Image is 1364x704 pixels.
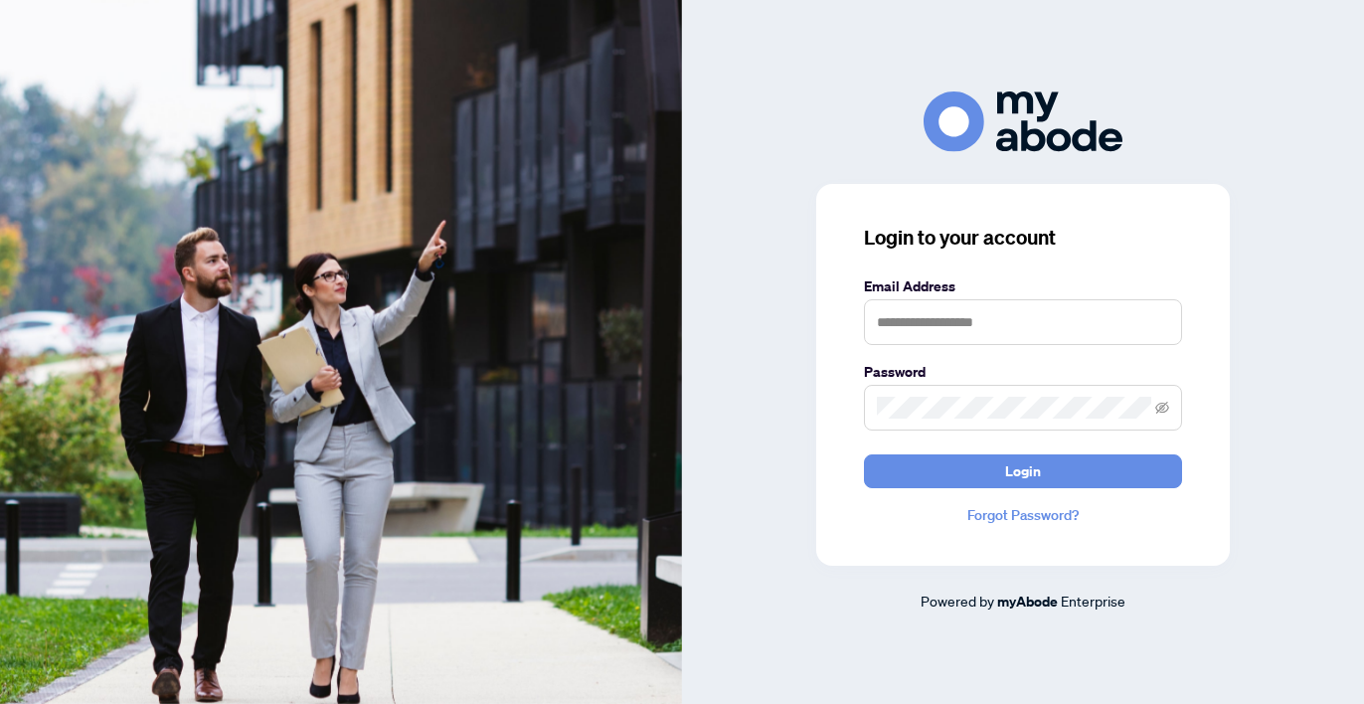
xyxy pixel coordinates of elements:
span: Login [1005,455,1041,487]
a: myAbode [997,591,1058,613]
a: Forgot Password? [864,504,1182,526]
label: Password [864,361,1182,383]
label: Email Address [864,275,1182,297]
span: Enterprise [1061,592,1125,610]
img: ma-logo [924,91,1122,152]
span: Powered by [921,592,994,610]
span: eye-invisible [1155,401,1169,415]
h3: Login to your account [864,224,1182,252]
button: Login [864,454,1182,488]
